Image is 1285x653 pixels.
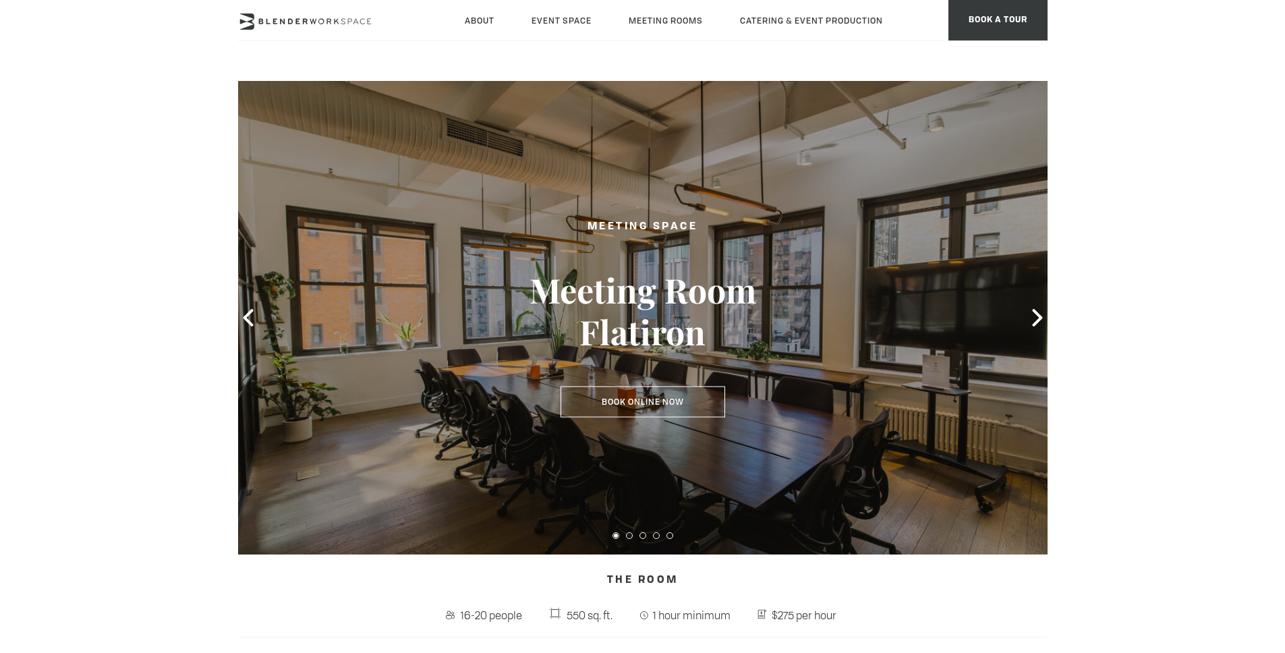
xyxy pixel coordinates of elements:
[768,604,840,626] span: $275 per hour
[563,604,616,626] span: 550 sq. ft.
[488,269,798,353] h3: Meeting Room Flatiron
[457,604,525,626] span: 16-20 people
[650,604,735,626] span: 1 hour minimum
[238,568,1048,594] h4: The Room
[488,219,798,235] h2: Meeting Space
[561,387,725,418] a: Book Online Now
